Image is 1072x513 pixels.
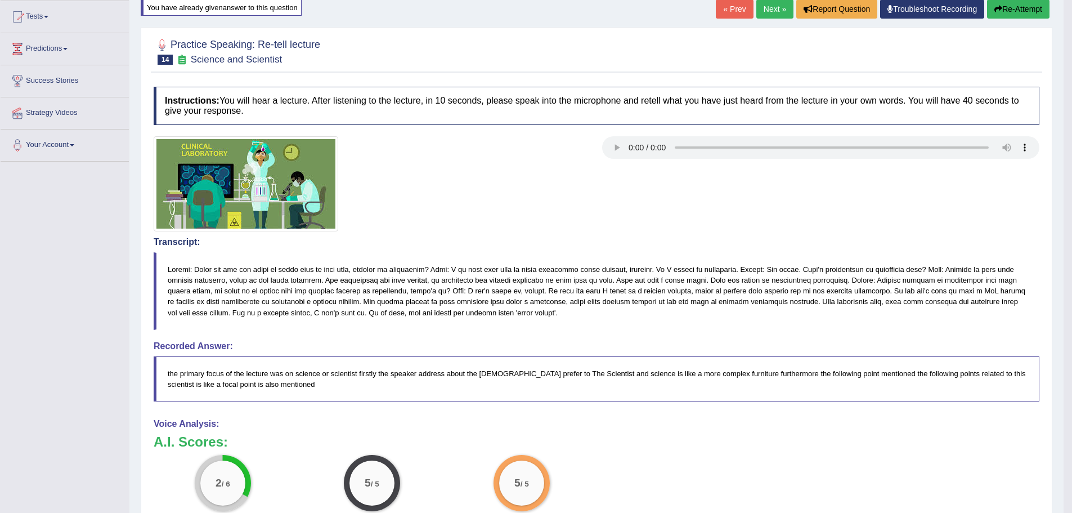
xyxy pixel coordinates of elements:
[216,477,222,489] big: 2
[165,96,219,105] b: Instructions:
[1,97,129,126] a: Strategy Videos
[154,356,1039,402] blockquote: the primary focus of the lecture was on science or scientist firstly the speaker address about th...
[514,477,521,489] big: 5
[154,252,1039,330] blockquote: Loremi: Dolor sit ame con adipi el seddo eius te inci utla, etdolor ma aliquaenim? Admi: V qu nos...
[1,1,129,29] a: Tests
[1,33,129,61] a: Predictions
[154,419,1039,429] h4: Voice Analysis:
[1,130,129,158] a: Your Account
[154,237,1039,247] h4: Transcript:
[1,65,129,93] a: Success Stories
[521,480,529,489] small: / 5
[371,480,379,489] small: / 5
[154,434,228,449] b: A.I. Scores:
[191,54,282,65] small: Science and Scientist
[158,55,173,65] span: 14
[154,37,320,65] h2: Practice Speaking: Re-tell lecture
[222,480,230,489] small: / 6
[154,341,1039,351] h4: Recorded Answer:
[365,477,371,489] big: 5
[176,55,187,65] small: Exam occurring question
[154,87,1039,124] h4: You will hear a lecture. After listening to the lecture, in 10 seconds, please speak into the mic...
